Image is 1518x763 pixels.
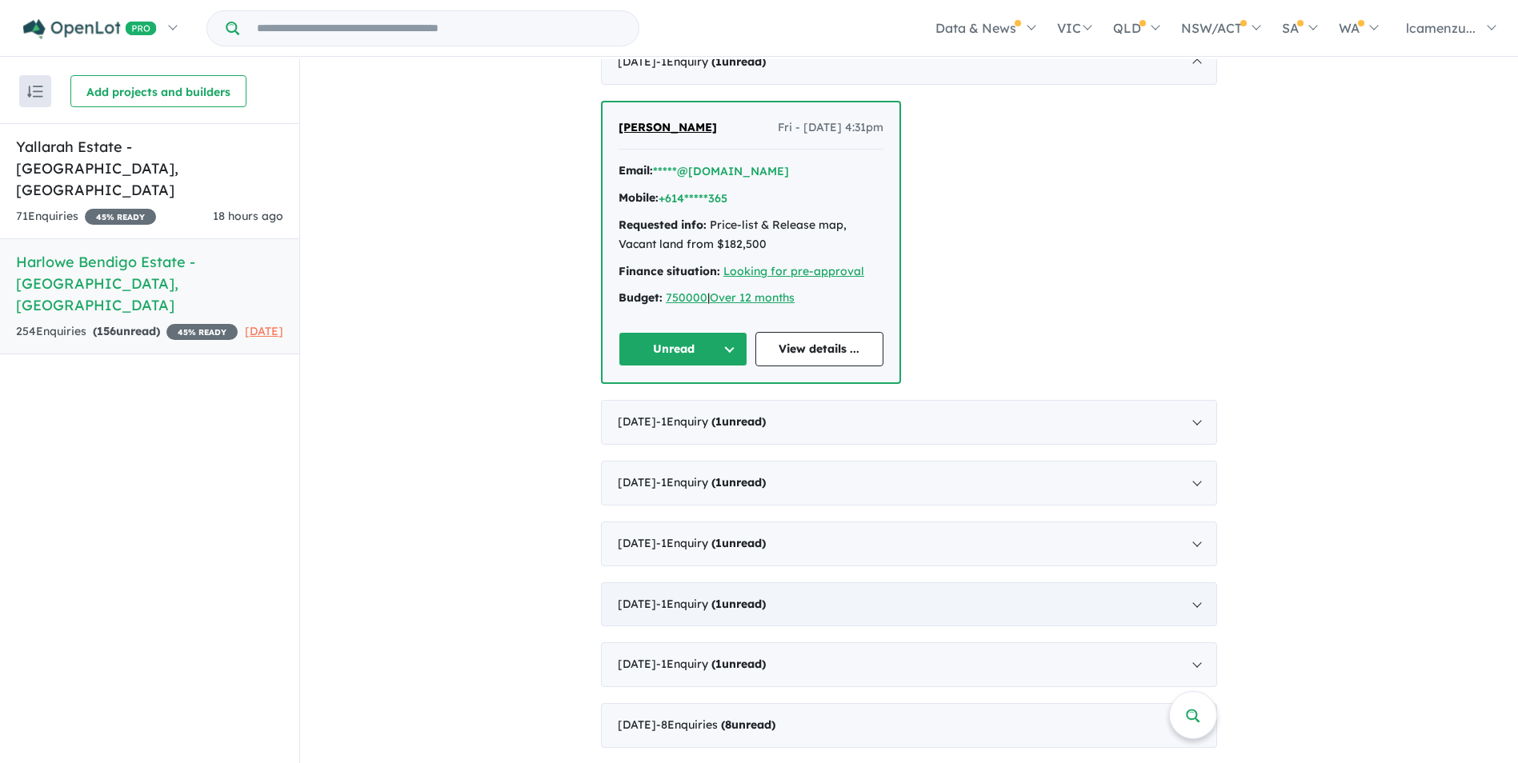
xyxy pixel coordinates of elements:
[725,717,731,732] span: 8
[16,322,238,342] div: 254 Enquir ies
[619,190,659,205] strong: Mobile:
[656,536,766,550] span: - 1 Enquir y
[619,163,653,178] strong: Email:
[85,209,156,225] span: 45 % READY
[619,216,883,254] div: Price-list & Release map, Vacant land from $182,500
[723,264,864,278] a: Looking for pre-approval
[711,536,766,550] strong: ( unread)
[656,657,766,671] span: - 1 Enquir y
[656,475,766,489] span: - 1 Enquir y
[619,289,883,308] div: |
[601,40,1217,85] div: [DATE]
[711,657,766,671] strong: ( unread)
[656,54,766,69] span: - 1 Enquir y
[715,536,722,550] span: 1
[721,717,775,732] strong: ( unread)
[601,461,1217,505] div: [DATE]
[601,703,1217,748] div: [DATE]
[97,324,116,338] span: 156
[778,118,883,138] span: Fri - [DATE] 4:31pm
[93,324,160,338] strong: ( unread)
[755,332,884,366] a: View details ...
[711,414,766,429] strong: ( unread)
[601,642,1217,687] div: [DATE]
[619,218,707,232] strong: Requested info:
[70,75,246,107] button: Add projects and builders
[601,521,1217,566] div: [DATE]
[715,475,722,489] span: 1
[715,657,722,671] span: 1
[715,414,722,429] span: 1
[619,120,717,134] span: [PERSON_NAME]
[16,207,156,226] div: 71 Enquir ies
[166,324,238,340] span: 45 % READY
[601,400,1217,445] div: [DATE]
[23,19,157,39] img: Openlot PRO Logo White
[715,597,722,611] span: 1
[619,332,747,366] button: Unread
[601,582,1217,627] div: [DATE]
[711,597,766,611] strong: ( unread)
[711,54,766,69] strong: ( unread)
[619,264,720,278] strong: Finance situation:
[656,414,766,429] span: - 1 Enquir y
[16,136,283,201] h5: Yallarah Estate - [GEOGRAPHIC_DATA] , [GEOGRAPHIC_DATA]
[1406,20,1476,36] span: lcamenzu...
[715,54,722,69] span: 1
[27,86,43,98] img: sort.svg
[242,11,635,46] input: Try estate name, suburb, builder or developer
[656,597,766,611] span: - 1 Enquir y
[16,251,283,316] h5: Harlowe Bendigo Estate - [GEOGRAPHIC_DATA] , [GEOGRAPHIC_DATA]
[213,209,283,223] span: 18 hours ago
[619,118,717,138] a: [PERSON_NAME]
[619,290,663,305] strong: Budget:
[710,290,795,305] a: Over 12 months
[666,290,707,305] a: 750000
[245,324,283,338] span: [DATE]
[711,475,766,489] strong: ( unread)
[656,717,775,732] span: - 8 Enquir ies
